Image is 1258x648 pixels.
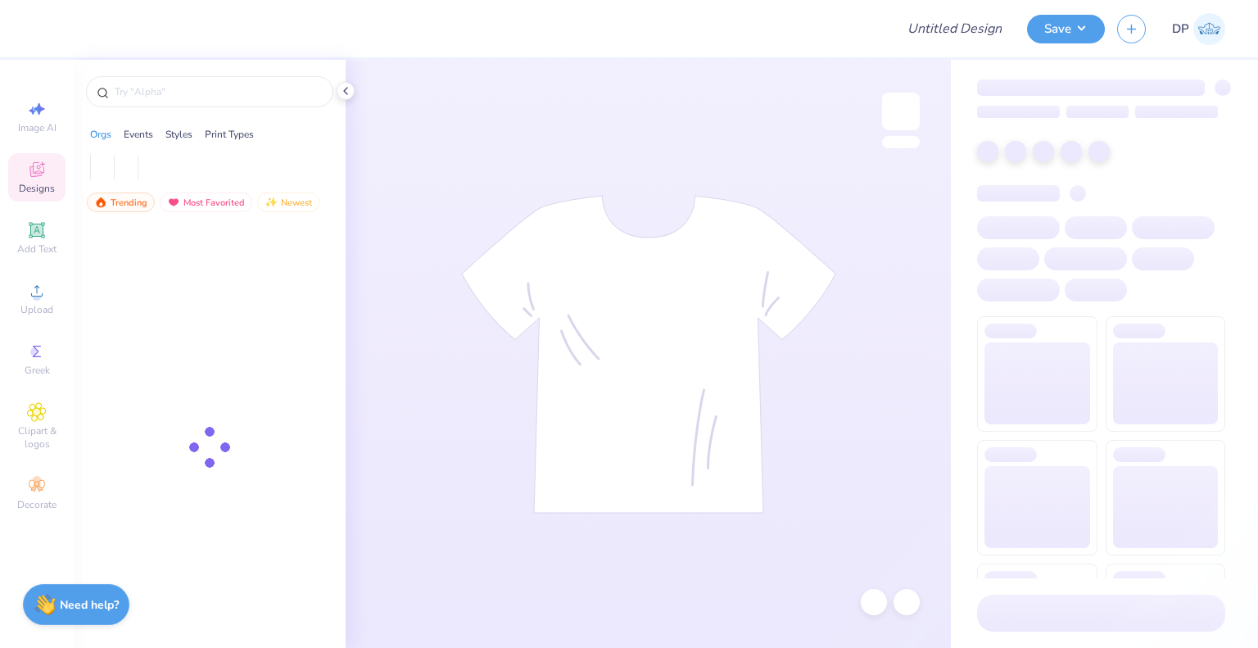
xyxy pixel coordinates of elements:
div: Print Types [205,127,254,142]
input: Try "Alpha" [113,84,323,100]
div: Newest [257,193,319,212]
span: Designs [19,182,55,195]
img: Deepanshu Pandey [1193,13,1225,45]
button: Save [1027,15,1105,43]
img: trending.gif [94,197,107,208]
div: Most Favorited [160,193,252,212]
img: tee-skeleton.svg [461,195,836,514]
img: most_fav.gif [167,197,180,208]
strong: Need help? [60,597,119,613]
span: Clipart & logos [8,424,66,451]
div: Styles [165,127,192,142]
div: Orgs [90,127,111,142]
div: Events [124,127,153,142]
span: Greek [25,364,50,377]
span: Upload [20,303,53,316]
img: Newest.gif [265,197,278,208]
a: DP [1172,13,1225,45]
span: Add Text [17,242,57,256]
span: Image AI [18,121,57,134]
input: Untitled Design [894,12,1015,45]
div: Trending [87,193,155,212]
span: DP [1172,20,1189,39]
span: Decorate [17,498,57,511]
